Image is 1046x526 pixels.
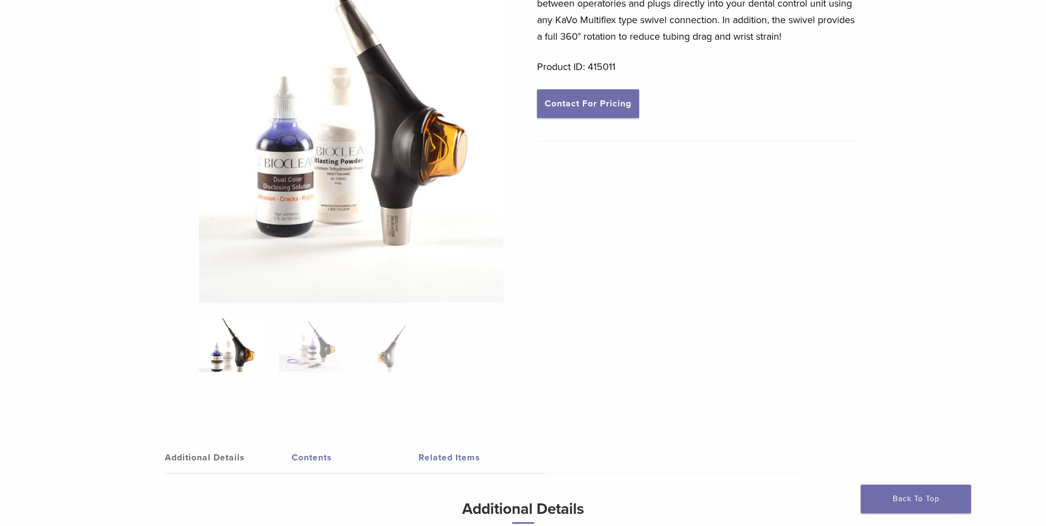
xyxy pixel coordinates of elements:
a: Back To Top [861,485,971,513]
img: Bioclear-Blaster-Kit-Simplified-1-e1548850725122-324x324.jpg [199,317,262,372]
a: Additional Details [165,442,292,473]
p: Product ID: 415011 [537,58,861,75]
img: Blaster Kit - Image 3 [360,317,423,372]
a: Contents [292,442,419,473]
a: Related Items [419,442,545,473]
img: Blaster Kit - Image 2 [279,317,342,372]
a: Contact For Pricing [537,89,639,118]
